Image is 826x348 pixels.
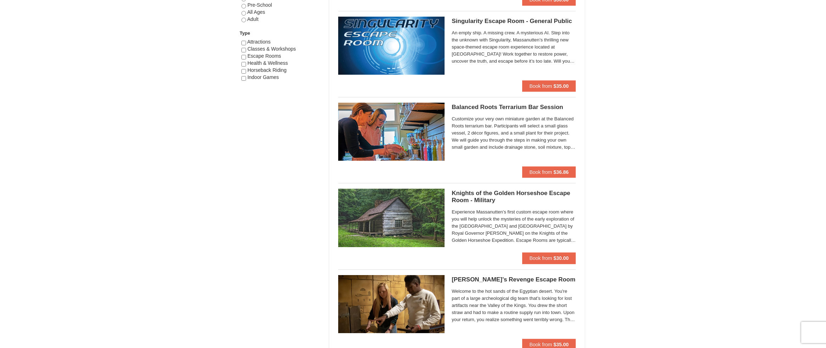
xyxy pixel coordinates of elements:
strong: $35.00 [553,342,569,347]
h5: Knights of the Golden Horseshoe Escape Room - Military [452,190,576,204]
img: 6619913-405-76dfcace.jpg [338,275,445,333]
span: All Ages [247,9,265,15]
span: Horseback Riding [247,67,287,73]
h5: Singularity Escape Room - General Public [452,18,576,25]
button: Book from $35.00 [522,80,576,92]
span: Welcome to the hot sands of the Egyptian desert. You're part of a large archeological dig team th... [452,288,576,323]
span: Escape Rooms [247,53,281,59]
span: Adult [247,16,258,22]
span: An empty ship. A missing crew. A mysterious AI. Step into the unknown with Singularity, Massanutt... [452,29,576,65]
span: Book from [529,342,552,347]
img: 18871151-30-393e4332.jpg [338,103,445,161]
button: Book from $30.00 [522,252,576,264]
h5: [PERSON_NAME]’s Revenge Escape Room [452,276,576,283]
strong: Type [240,30,250,36]
span: Book from [529,255,552,261]
span: Indoor Games [247,74,279,80]
strong: $30.00 [553,255,569,261]
span: Customize your very own miniature garden at the Balanced Roots terrarium bar. Participants will s... [452,115,576,151]
span: Book from [529,169,552,175]
span: Attractions [247,39,270,45]
h5: Balanced Roots Terrarium Bar Session [452,104,576,111]
span: Pre-School [247,2,272,8]
span: Book from [529,83,552,89]
img: 6619913-501-6e8caf1d.jpg [338,189,445,247]
span: Experience Massanutten’s first custom escape room where you will help unlock the mysteries of the... [452,209,576,244]
strong: $36.86 [553,169,569,175]
img: 6619913-527-a9527fc8.jpg [338,17,445,75]
button: Book from $36.86 [522,166,576,178]
span: Classes & Workshops [247,46,296,52]
span: Health & Wellness [247,60,288,66]
strong: $35.00 [553,83,569,89]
